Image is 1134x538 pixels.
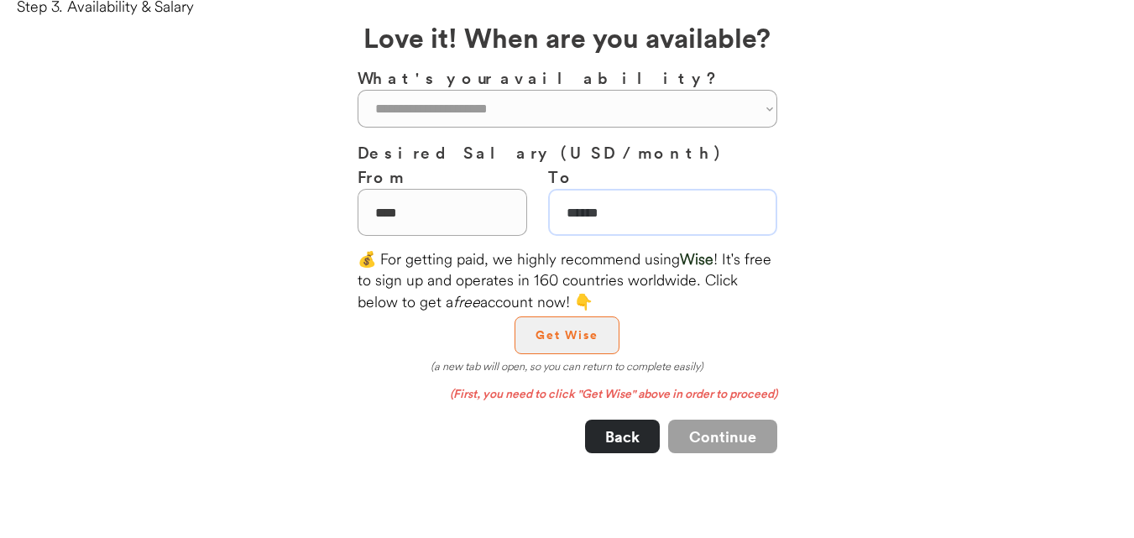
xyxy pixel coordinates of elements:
h2: Love it! When are you available? [363,17,771,57]
h3: To [548,165,777,189]
h3: Desired Salary (USD / month) [358,140,777,165]
button: Back [585,420,660,453]
h3: What's your availability? [358,65,777,90]
em: (a new tab will open, so you can return to complete easily) [431,359,703,373]
button: Get Wise [515,316,619,354]
h3: From [358,165,527,189]
em: free [453,292,480,311]
div: 💰 For getting paid, we highly recommend using ! It's free to sign up and operates in 160 countrie... [358,248,777,312]
button: Continue [668,420,777,453]
em: (First, you need to click "Get Wise" above in order to proceed) [450,385,777,402]
font: Wise [680,249,713,269]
